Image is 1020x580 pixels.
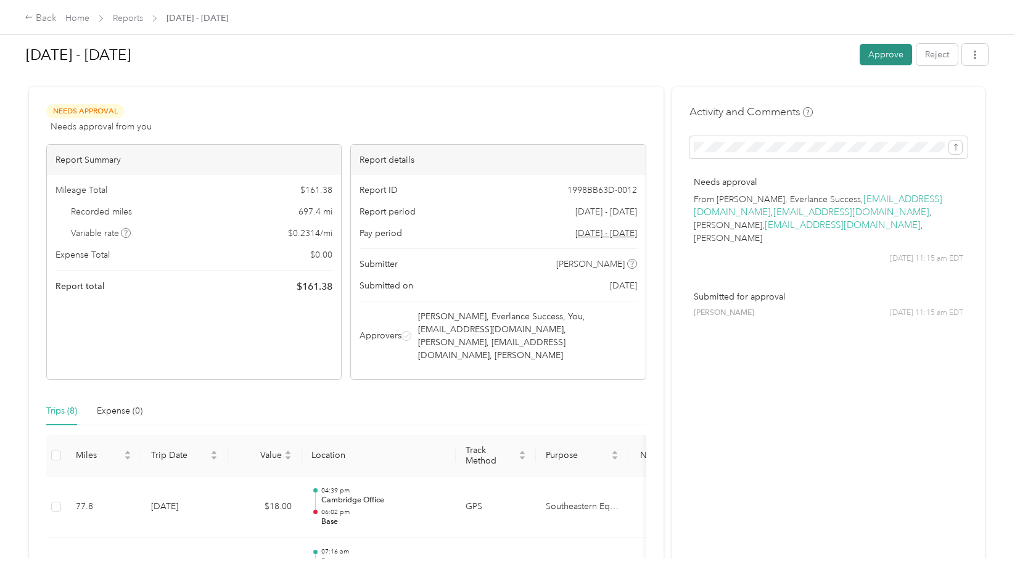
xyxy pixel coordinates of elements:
[765,219,921,231] a: [EMAIL_ADDRESS][DOMAIN_NAME]
[51,120,152,133] span: Needs approval from you
[141,476,228,538] td: [DATE]
[141,435,228,476] th: Trip Date
[237,450,282,460] span: Value
[46,404,77,418] div: Trips (8)
[951,511,1020,580] iframe: Everlance-gr Chat Button Frame
[611,454,619,462] span: caret-down
[124,454,131,462] span: caret-down
[694,176,963,189] p: Needs approval
[567,184,637,197] span: 1998BB63D-0012
[228,476,302,538] td: $18.00
[26,40,851,70] h1: Aug 1 - 31, 2025
[321,517,446,528] p: Base
[418,310,635,362] span: [PERSON_NAME], Everlance Success, You, [EMAIL_ADDRESS][DOMAIN_NAME], [PERSON_NAME], [EMAIL_ADDRES...
[773,206,929,218] a: [EMAIL_ADDRESS][DOMAIN_NAME]
[298,205,332,218] span: 697.4 mi
[284,454,292,462] span: caret-down
[360,258,398,271] span: Submitter
[360,227,402,240] span: Pay period
[456,435,536,476] th: Track Method
[321,508,446,517] p: 06:02 pm
[890,308,963,319] span: [DATE] 11:15 am EDT
[56,248,110,261] span: Expense Total
[360,205,416,218] span: Report period
[302,435,456,476] th: Location
[151,450,208,460] span: Trip Date
[536,435,628,476] th: Purpose
[916,44,958,65] button: Reject
[210,449,218,456] span: caret-up
[694,290,963,303] p: Submitted for approval
[466,445,516,466] span: Track Method
[694,193,963,245] p: From [PERSON_NAME], Everlance Success, , , [PERSON_NAME], , [PERSON_NAME]
[556,258,625,271] span: [PERSON_NAME]
[210,454,218,462] span: caret-down
[360,279,413,292] span: Submitted on
[321,556,446,567] p: Base
[310,248,332,261] span: $ 0.00
[65,13,89,23] a: Home
[321,486,446,495] p: 04:39 pm
[694,308,754,319] span: [PERSON_NAME]
[46,104,124,118] span: Needs Approval
[628,435,675,476] th: Notes
[66,435,141,476] th: Miles
[611,449,619,456] span: caret-up
[321,547,446,556] p: 07:16 am
[47,145,341,175] div: Report Summary
[546,450,609,460] span: Purpose
[300,184,332,197] span: $ 161.38
[689,104,813,120] h4: Activity and Comments
[288,227,332,240] span: $ 0.2314 / mi
[694,194,942,218] a: [EMAIL_ADDRESS][DOMAIN_NAME]
[575,227,637,240] span: Go to pay period
[890,253,963,264] span: [DATE] 11:15 am EDT
[76,450,121,460] span: Miles
[228,435,302,476] th: Value
[71,227,131,240] span: Variable rate
[360,184,398,197] span: Report ID
[351,145,645,175] div: Report details
[25,11,57,26] div: Back
[113,13,143,23] a: Reports
[56,184,107,197] span: Mileage Total
[360,329,401,342] span: Approvers
[519,449,526,456] span: caret-up
[97,404,142,418] div: Expense (0)
[536,476,628,538] td: Southeastern Equipment
[575,205,637,218] span: [DATE] - [DATE]
[860,44,912,65] button: Approve
[456,476,536,538] td: GPS
[284,449,292,456] span: caret-up
[321,495,446,506] p: Cambridge Office
[66,476,141,538] td: 77.8
[610,279,637,292] span: [DATE]
[519,454,526,462] span: caret-down
[71,205,132,218] span: Recorded miles
[56,280,105,293] span: Report total
[297,279,332,294] span: $ 161.38
[167,12,228,25] span: [DATE] - [DATE]
[124,449,131,456] span: caret-up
